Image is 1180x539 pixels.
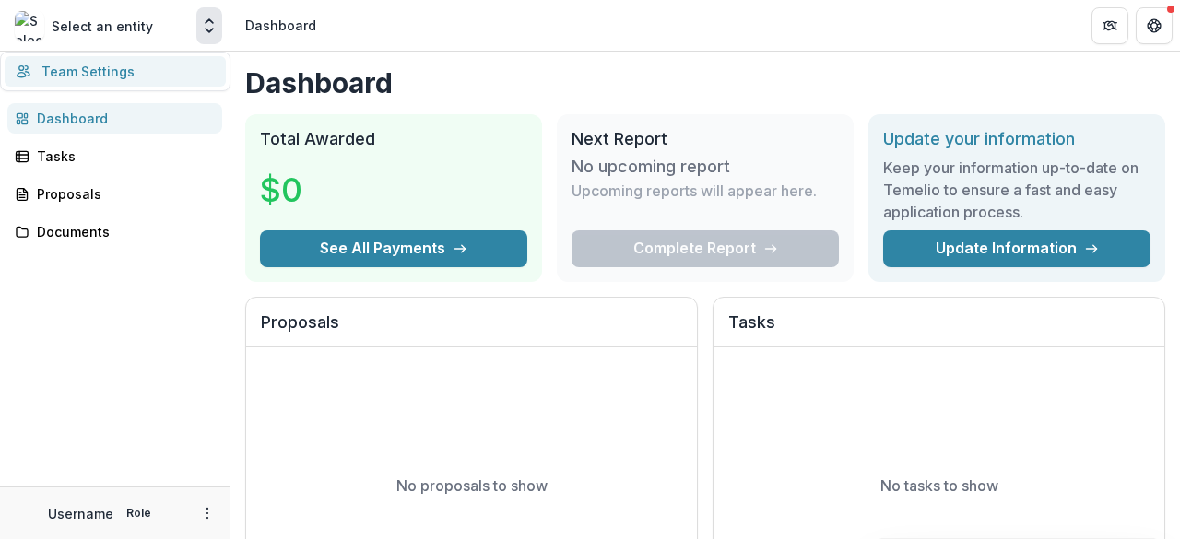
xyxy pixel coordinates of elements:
[260,165,398,215] h3: $0
[121,505,157,521] p: Role
[880,475,998,497] p: No tasks to show
[396,475,548,497] p: No proposals to show
[7,179,222,209] a: Proposals
[37,146,207,166] div: Tasks
[52,17,153,36] p: Select an entity
[37,109,207,128] div: Dashboard
[196,7,222,44] button: Open entity switcher
[572,129,839,149] h2: Next Report
[883,230,1150,267] a: Update Information
[7,217,222,247] a: Documents
[37,222,207,241] div: Documents
[1136,7,1173,44] button: Get Help
[261,312,682,347] h2: Proposals
[245,16,316,35] div: Dashboard
[883,157,1150,223] h3: Keep your information up-to-date on Temelio to ensure a fast and easy application process.
[15,11,44,41] img: Select an entity
[728,312,1150,347] h2: Tasks
[572,180,817,202] p: Upcoming reports will appear here.
[572,157,730,177] h3: No upcoming report
[238,12,324,39] nav: breadcrumb
[883,129,1150,149] h2: Update your information
[7,141,222,171] a: Tasks
[260,230,527,267] button: See All Payments
[196,502,218,524] button: More
[260,129,527,149] h2: Total Awarded
[245,66,1165,100] h1: Dashboard
[37,184,207,204] div: Proposals
[48,504,113,523] p: Username
[1091,7,1128,44] button: Partners
[7,103,222,134] a: Dashboard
